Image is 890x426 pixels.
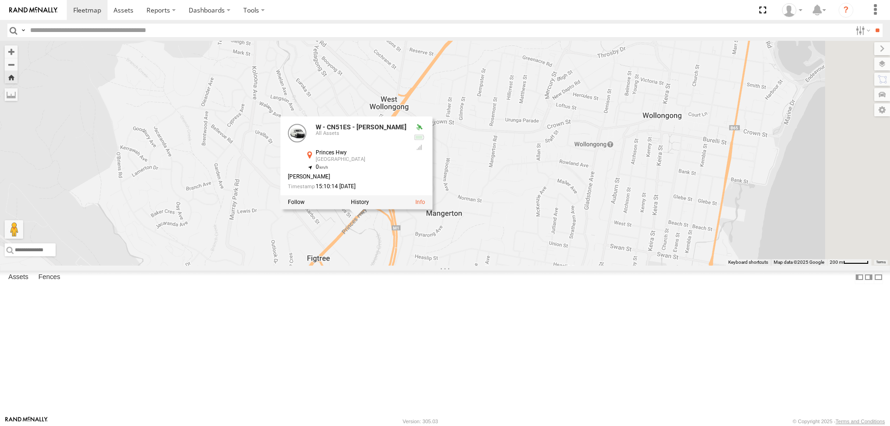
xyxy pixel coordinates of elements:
[874,271,883,284] label: Hide Summary Table
[288,199,305,206] label: Realtime tracking of Asset
[34,271,65,284] label: Fences
[728,259,768,266] button: Keyboard shortcuts
[830,260,843,265] span: 200 m
[316,150,407,156] div: Princes Hwy
[415,199,425,206] a: View Asset Details
[414,124,425,131] div: Valid GPS Fix
[827,259,871,266] button: Map Scale: 200 m per 51 pixels
[9,7,57,13] img: rand-logo.svg
[288,184,407,190] div: Date/time of location update
[5,88,18,101] label: Measure
[351,199,369,206] label: View Asset History
[19,24,27,37] label: Search Query
[5,417,48,426] a: Visit our Website
[876,261,886,264] a: Terms
[774,260,824,265] span: Map data ©2025 Google
[874,103,890,116] label: Map Settings
[793,419,885,424] div: © Copyright 2025 -
[414,144,425,151] div: GSM Signal = 4
[779,3,806,17] div: Tye Clark
[414,134,425,141] div: No voltage information received from this device.
[4,271,33,284] label: Assets
[5,71,18,83] button: Zoom Home
[316,164,328,170] span: 0
[288,174,407,180] div: [PERSON_NAME]
[855,271,864,284] label: Dock Summary Table to the Left
[836,419,885,424] a: Terms and Conditions
[403,419,438,424] div: Version: 305.03
[852,24,872,37] label: Search Filter Options
[316,131,407,136] div: All Assets
[864,271,873,284] label: Dock Summary Table to the Right
[316,123,407,131] a: W - CN51ES - [PERSON_NAME]
[839,3,853,18] i: ?
[5,58,18,71] button: Zoom out
[5,45,18,58] button: Zoom in
[288,124,306,142] a: View Asset Details
[316,157,407,162] div: [GEOGRAPHIC_DATA]
[5,220,23,239] button: Drag Pegman onto the map to open Street View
